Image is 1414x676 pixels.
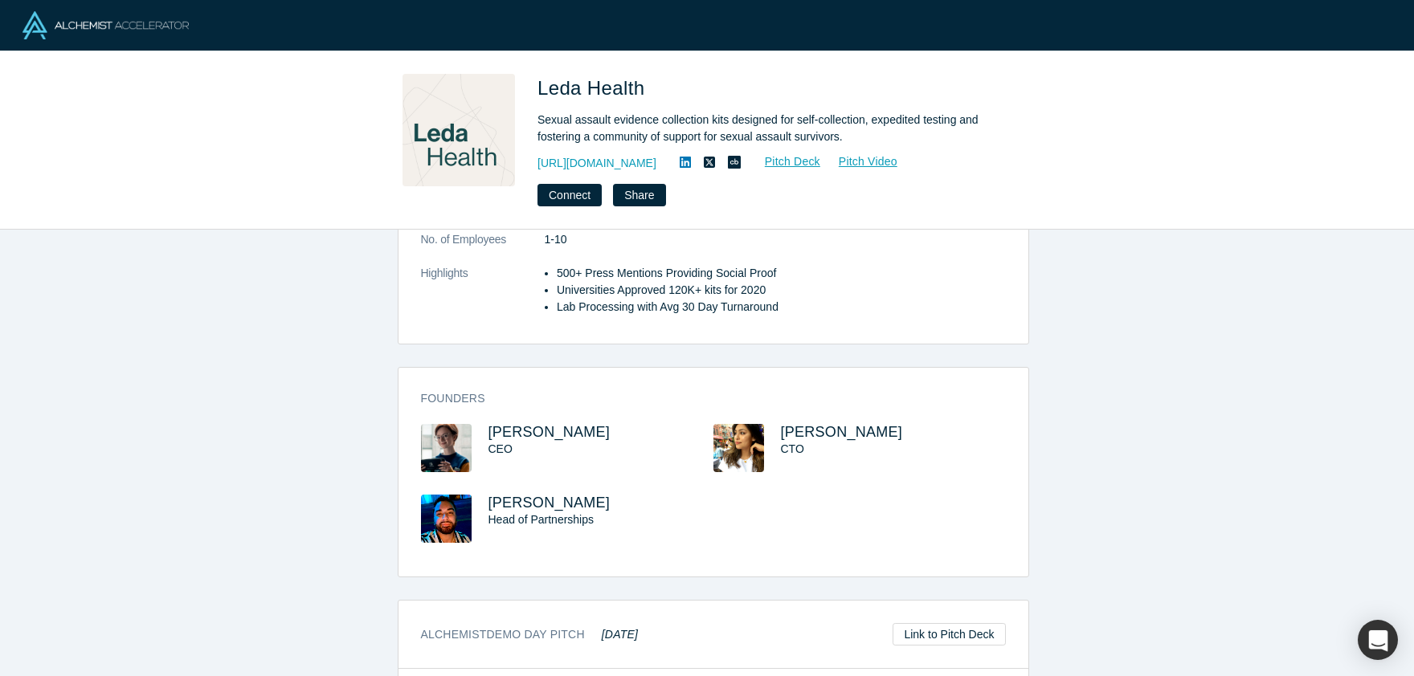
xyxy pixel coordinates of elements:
a: Pitch Deck [747,153,821,171]
li: 500+ Press Mentions Providing Social Proof [557,265,1006,282]
dt: Highlights [421,265,545,332]
img: Madison Campbell's Profile Image [421,424,472,472]
span: Head of Partnerships [488,513,595,526]
img: Alchemist Logo [22,11,189,39]
a: [PERSON_NAME] [488,495,611,511]
span: CEO [488,442,513,455]
h3: Founders [421,390,983,407]
a: [PERSON_NAME] [488,424,611,440]
dd: 1-10 [545,231,1006,248]
dt: No. of Employees [421,231,545,265]
em: [DATE] [602,628,638,641]
img: Leda Health's Logo [403,74,515,186]
span: CTO [781,442,804,455]
a: [URL][DOMAIN_NAME] [537,155,656,172]
button: Share [613,184,665,206]
h3: Alchemist Demo Day Pitch [421,626,639,643]
a: [PERSON_NAME] [781,424,903,440]
li: Lab Processing with Avg 30 Day Turnaround [557,299,1006,316]
li: Universities Approved 120K+ kits for 2020 [557,282,1006,299]
a: Link to Pitch Deck [893,623,1005,645]
a: Pitch Video [821,153,898,171]
button: Connect [537,184,602,206]
span: Leda Health [537,77,650,99]
img: Liesel Vaidya's Profile Image [713,424,764,472]
div: Sexual assault evidence collection kits designed for self-collection, expedited testing and foste... [537,112,987,145]
img: John Rodriguez's Profile Image [421,495,472,543]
